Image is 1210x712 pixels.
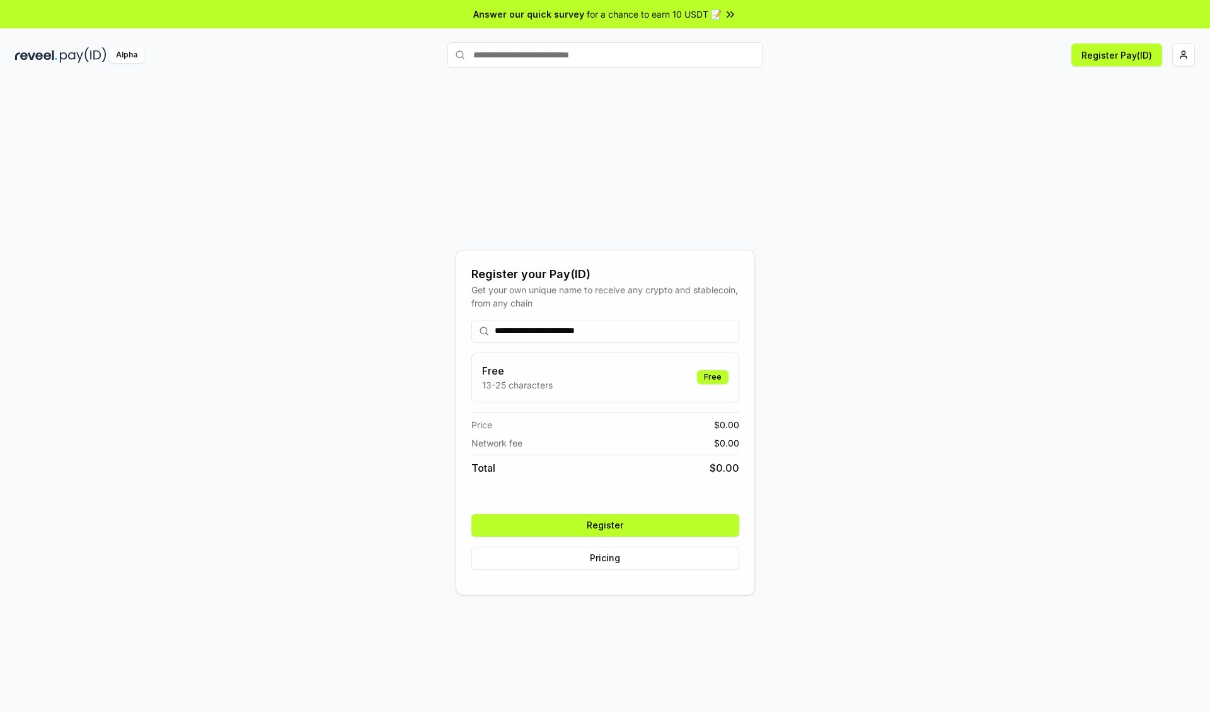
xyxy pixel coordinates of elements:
[482,378,553,392] p: 13-25 characters
[471,283,739,310] div: Get your own unique name to receive any crypto and stablecoin, from any chain
[471,460,495,476] span: Total
[1071,44,1162,66] button: Register Pay(ID)
[473,8,584,21] span: Answer our quick survey
[471,514,739,537] button: Register
[697,370,729,384] div: Free
[471,418,492,431] span: Price
[714,436,739,450] span: $ 0.00
[15,47,57,63] img: reveel_dark
[482,363,553,378] h3: Free
[471,547,739,569] button: Pricing
[710,460,739,476] span: $ 0.00
[587,8,722,21] span: for a chance to earn 10 USDT 📝
[714,418,739,431] span: $ 0.00
[471,436,522,450] span: Network fee
[60,47,107,63] img: pay_id
[109,47,144,63] div: Alpha
[471,266,739,283] div: Register your Pay(ID)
